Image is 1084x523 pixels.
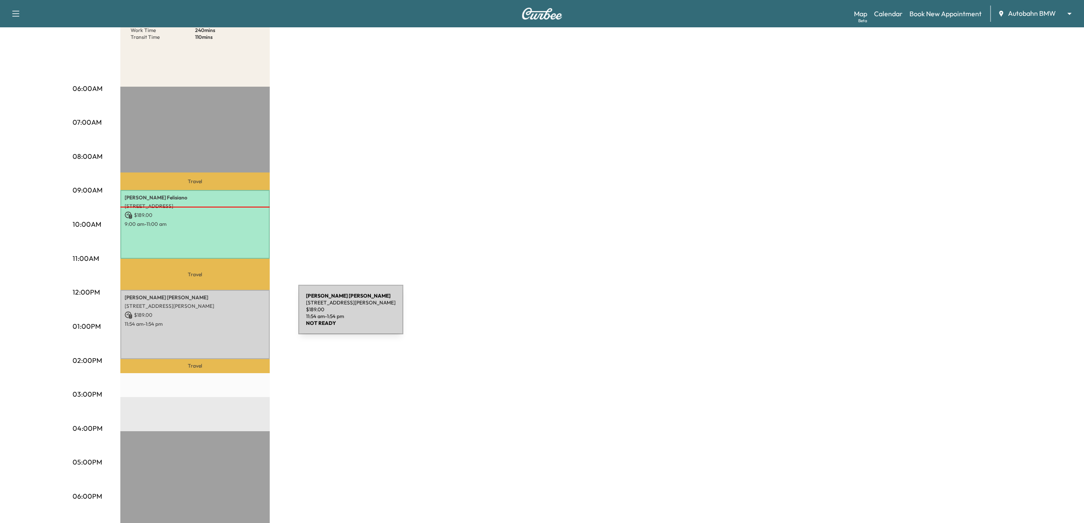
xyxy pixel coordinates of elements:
[125,294,265,301] p: [PERSON_NAME] [PERSON_NAME]
[125,321,265,327] p: 11:54 am - 1:54 pm
[125,194,265,201] p: [PERSON_NAME] Felisiano
[125,221,265,228] p: 9:00 am - 11:00 am
[73,151,102,161] p: 08:00AM
[125,303,265,310] p: [STREET_ADDRESS][PERSON_NAME]
[120,172,270,190] p: Travel
[909,9,982,19] a: Book New Appointment
[73,253,99,263] p: 11:00AM
[1008,9,1056,18] span: Autobahn BMW
[125,203,265,210] p: [STREET_ADDRESS]
[125,311,265,319] p: $ 189.00
[73,355,102,365] p: 02:00PM
[73,389,102,399] p: 03:00PM
[73,491,102,501] p: 06:00PM
[131,27,195,34] p: Work Time
[195,34,259,41] p: 110 mins
[120,359,270,374] p: Travel
[522,8,562,20] img: Curbee Logo
[73,321,101,331] p: 01:00PM
[73,457,102,467] p: 05:00PM
[858,18,867,24] div: Beta
[125,211,265,219] p: $ 189.00
[73,83,102,93] p: 06:00AM
[73,423,102,433] p: 04:00PM
[73,287,100,297] p: 12:00PM
[73,219,101,229] p: 10:00AM
[854,9,867,19] a: MapBeta
[120,259,270,290] p: Travel
[73,117,102,127] p: 07:00AM
[131,34,195,41] p: Transit Time
[874,9,903,19] a: Calendar
[195,27,259,34] p: 240 mins
[73,185,102,195] p: 09:00AM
